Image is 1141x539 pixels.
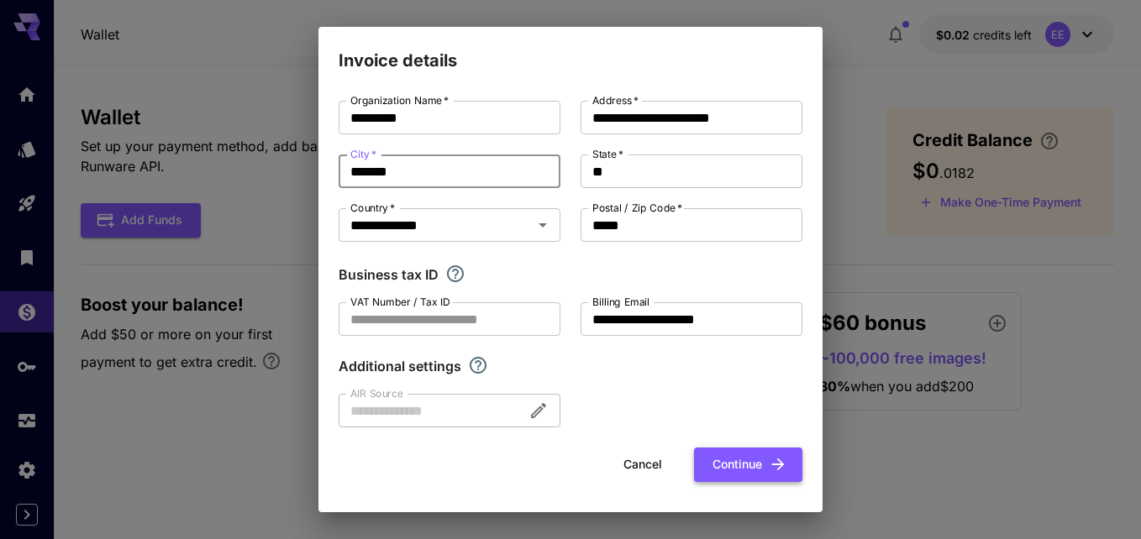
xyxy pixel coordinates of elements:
label: City [350,147,376,161]
p: Additional settings [339,356,461,376]
label: Billing Email [592,295,649,309]
label: VAT Number / Tax ID [350,295,450,309]
button: Continue [694,447,802,482]
p: Business tax ID [339,264,439,285]
button: Cancel [605,447,681,482]
button: Open [531,213,555,237]
svg: Explore additional customization settings [468,355,488,375]
label: AIR Source [350,386,402,400]
label: Organization Name [350,93,449,107]
svg: If you are a business tax registrant, please enter your business tax ID here. [445,264,465,284]
label: Country [350,201,395,215]
label: Postal / Zip Code [592,201,682,215]
label: Address [592,93,639,107]
label: State [592,147,623,161]
h2: Invoice details [318,27,823,74]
